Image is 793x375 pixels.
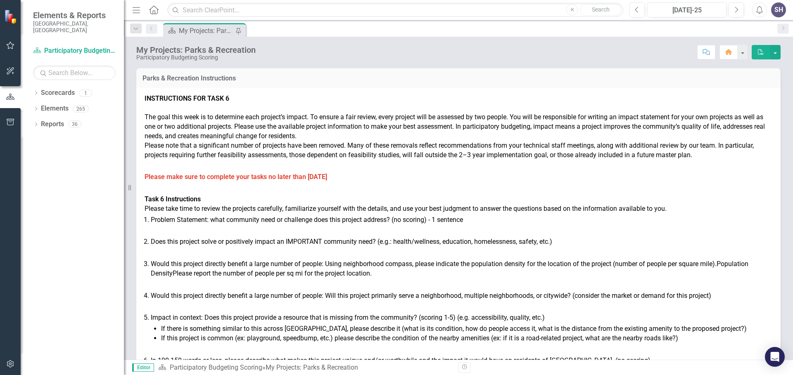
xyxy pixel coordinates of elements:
[41,120,64,129] a: Reports
[151,356,651,364] span: In 100-150 words or less, please describe what makes this project unique and/or worthwhile and th...
[4,9,19,24] img: ClearPoint Strategy
[33,20,116,34] small: [GEOGRAPHIC_DATA], [GEOGRAPHIC_DATA]
[592,6,610,13] span: Search
[41,104,69,113] a: Elements
[151,292,711,300] span: Would this project directly benefit a large number of people: Will this project primarily serve a...
[167,3,623,17] input: Search ClearPoint...
[151,260,748,277] a: Population Density
[145,113,765,140] span: The goal this week is to determine each project’s impact. To ensure a fair review, every project ...
[145,173,327,181] strong: Please make sure to complete your tasks no later than [DATE]
[33,66,116,80] input: Search Below...
[170,363,262,371] a: Participatory Budgeting Scoring
[771,2,786,17] button: SH
[647,2,727,17] button: [DATE]-25
[41,88,75,98] a: Scorecards
[151,238,552,245] span: Does this project solve or positively impact an IMPORTANT community need? (e.g.: health/wellness,...
[765,347,785,367] div: Open Intercom Messenger
[145,195,201,203] strong: Task 6 Instructions
[145,205,667,212] span: Please take time to review the projects carefully, familiarize yourself with the details, and use...
[33,10,116,20] span: Elements & Reports
[136,54,256,61] div: Participatory Budgeting Scoring
[142,75,774,82] h3: Parks & Recreation Instructions
[132,363,154,372] span: Editor
[151,260,748,277] span: Would this project directly benefit a large number of people: Using neighborhood compass, please ...
[68,121,81,128] div: 36
[151,314,545,321] span: Impact in context: Does this project provide a resource that is missing from the community? (scor...
[161,325,747,333] span: If there is something similar to this across [GEOGRAPHIC_DATA], please describe it (what is its c...
[179,26,233,36] div: My Projects: Parks & Recreation
[33,46,116,56] a: Participatory Budgeting Scoring
[266,363,358,371] div: My Projects: Parks & Recreation
[580,4,621,16] button: Search
[650,5,724,15] div: [DATE]-25
[136,45,256,54] div: My Projects: Parks & Recreation
[79,90,92,97] div: 1
[73,105,89,112] div: 265
[161,334,678,342] span: If this project is common (ex: playground, speedbump, etc.) please describe the condition of the ...
[151,216,463,224] span: Problem Statement: what community need or challenge does this project address? (no scoring) - 1 s...
[145,142,754,159] span: Please note that a significant number of projects have been removed. Many of these removals refle...
[145,94,229,102] strong: INSTRUCTIONS FOR TASK 6
[158,363,452,373] div: »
